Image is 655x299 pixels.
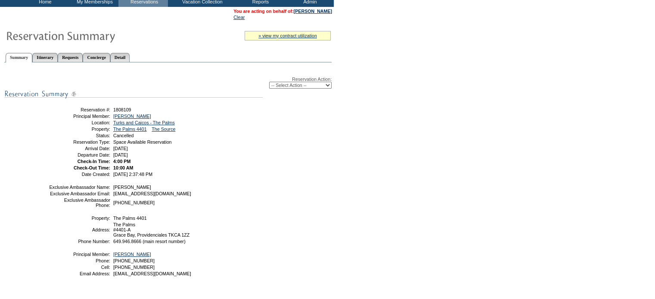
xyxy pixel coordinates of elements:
span: 10:00 AM [113,165,133,170]
td: Date Created: [49,172,110,177]
td: Property: [49,216,110,221]
a: The Source [152,126,175,132]
td: Exclusive Ambassador Email: [49,191,110,196]
span: [EMAIL_ADDRESS][DOMAIN_NAME] [113,271,191,276]
td: Exclusive Ambassador Phone: [49,197,110,208]
a: The Palms 4401 [113,126,147,132]
span: 649.946.8666 (main resort number) [113,239,186,244]
td: Arrival Date: [49,146,110,151]
span: [PERSON_NAME] [113,185,151,190]
td: Departure Date: [49,152,110,157]
td: Phone: [49,258,110,263]
img: Reservaton Summary [6,27,178,44]
td: Reservation Type: [49,139,110,145]
td: Reservation #: [49,107,110,112]
span: [EMAIL_ADDRESS][DOMAIN_NAME] [113,191,191,196]
span: Cancelled [113,133,133,138]
td: Principal Member: [49,252,110,257]
a: [PERSON_NAME] [113,252,151,257]
img: subTtlResSummary.gif [4,89,263,99]
a: Turks and Caicos - The Palms [113,120,175,125]
span: You are acting on behalf of: [233,9,332,14]
span: [PHONE_NUMBER] [113,200,155,205]
a: [PERSON_NAME] [294,9,332,14]
span: [DATE] [113,152,128,157]
span: Space Available Reservation [113,139,171,145]
td: Phone Number: [49,239,110,244]
span: [DATE] [113,146,128,151]
a: Itinerary [32,53,58,62]
span: 4:00 PM [113,159,130,164]
td: Email Address: [49,271,110,276]
td: Exclusive Ambassador Name: [49,185,110,190]
div: Reservation Action: [4,77,332,89]
a: » view my contract utilization [258,33,317,38]
a: Summary [6,53,32,62]
td: Cell: [49,265,110,270]
strong: Check-Out Time: [74,165,110,170]
td: Principal Member: [49,114,110,119]
a: Concierge [83,53,110,62]
td: Status: [49,133,110,138]
a: [PERSON_NAME] [113,114,151,119]
span: 1808109 [113,107,131,112]
span: The Palms #4401-A Grace Bay, Providenciales TKCA 1ZZ [113,222,189,237]
td: Location: [49,120,110,125]
span: [DATE] 2:37:48 PM [113,172,152,177]
span: [PHONE_NUMBER] [113,265,155,270]
td: Property: [49,126,110,132]
a: Clear [233,15,245,20]
a: Detail [110,53,130,62]
strong: Check-In Time: [78,159,110,164]
span: [PHONE_NUMBER] [113,258,155,263]
td: Address: [49,222,110,237]
span: The Palms 4401 [113,216,147,221]
a: Requests [58,53,83,62]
